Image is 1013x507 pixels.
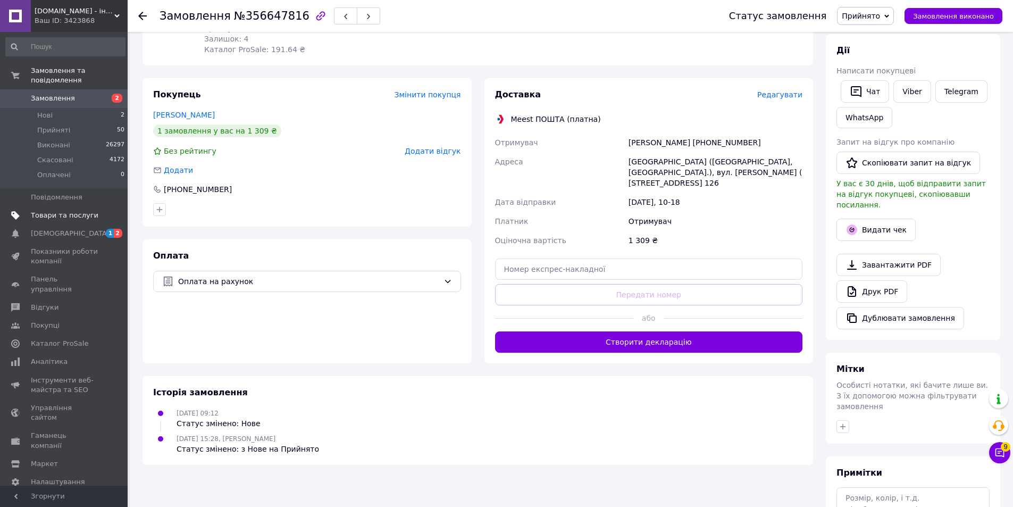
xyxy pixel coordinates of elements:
[178,276,439,287] span: Оплата на рахунок
[177,435,275,443] span: [DATE] 15:28, [PERSON_NAME]
[495,217,529,226] span: Платник
[31,66,128,85] span: Замовлення та повідомлення
[495,138,538,147] span: Отримувач
[836,179,986,209] span: У вас є 30 днів, щоб відправити запит на відгук покупцеві, скопіювавши посилання.
[31,321,60,330] span: Покупці
[153,124,281,137] div: 1 замовлення у вас на 1 309 ₴
[836,280,907,303] a: Друк PDF
[37,170,71,180] span: Оплачені
[37,126,70,135] span: Прийняті
[495,157,523,166] span: Адреса
[495,331,803,353] button: Створити декларацію
[395,90,461,99] span: Змінити покупця
[31,94,75,103] span: Замовлення
[153,251,189,261] span: Оплата
[31,431,98,450] span: Гаманець компанії
[836,381,988,411] span: Особисті нотатки, які бачите лише ви. З їх допомогою можна фільтрувати замовлення
[164,147,216,155] span: Без рейтингу
[495,259,803,280] input: Номер експрес-накладної
[841,80,889,103] button: Чат
[177,418,261,429] div: Статус змінено: Нове
[836,107,892,128] a: WhatsApp
[913,12,994,20] span: Замовлення виконано
[633,313,664,323] span: або
[836,67,916,75] span: Написати покупцеві
[626,152,805,193] div: [GEOGRAPHIC_DATA] ([GEOGRAPHIC_DATA], [GEOGRAPHIC_DATA].), вул. [PERSON_NAME] ( [STREET_ADDRESS] 126
[836,364,865,374] span: Мітки
[121,170,124,180] span: 0
[31,229,110,238] span: [DEMOGRAPHIC_DATA]
[31,275,98,294] span: Панель управління
[626,133,805,152] div: [PERSON_NAME] [PHONE_NUMBER]
[31,247,98,266] span: Показники роботи компанії
[35,6,114,16] span: смарт.shop - інтернет магазин електроніки
[106,229,114,238] span: 1
[153,89,201,99] span: Покупець
[893,80,931,103] a: Viber
[138,11,147,21] div: Повернутися назад
[31,403,98,422] span: Управління сайтом
[31,477,85,487] span: Налаштування
[37,140,70,150] span: Виконані
[110,155,124,165] span: 4172
[626,212,805,231] div: Отримувач
[117,126,124,135] span: 50
[31,357,68,367] span: Аналітика
[405,147,461,155] span: Додати відгук
[626,193,805,212] div: [DATE], 10-18
[989,442,1010,463] button: Чат з покупцем9
[905,8,1002,24] button: Замовлення виконано
[163,184,233,195] div: [PHONE_NUMBER]
[37,111,53,120] span: Нові
[37,155,73,165] span: Скасовані
[121,111,124,120] span: 2
[836,152,980,174] button: Скопіювати запит на відгук
[31,303,58,312] span: Відгуки
[836,138,955,146] span: Запит на відгук про компанію
[836,468,882,478] span: Примітки
[31,193,82,202] span: Повідомлення
[495,89,541,99] span: Доставка
[836,307,964,329] button: Дублювати замовлення
[1001,440,1010,450] span: 9
[508,114,604,124] div: Meest ПОШТА (платна)
[153,111,215,119] a: [PERSON_NAME]
[160,10,231,22] span: Замовлення
[495,236,566,245] span: Оціночна вартість
[153,387,248,397] span: Історія замовлення
[31,339,88,348] span: Каталог ProSale
[164,166,193,174] span: Додати
[177,410,219,417] span: [DATE] 09:12
[836,45,850,55] span: Дії
[35,16,128,26] div: Ваш ID: 3423868
[31,211,98,220] span: Товари та послуги
[935,80,987,103] a: Telegram
[114,229,122,238] span: 2
[836,254,941,276] a: Завантажити PDF
[495,198,556,206] span: Дата відправки
[757,90,802,99] span: Редагувати
[234,10,309,22] span: №356647816
[5,37,125,56] input: Пошук
[836,219,916,241] button: Видати чек
[31,376,98,395] span: Інструменти веб-майстра та SEO
[204,45,305,54] span: Каталог ProSale: 191.64 ₴
[112,94,122,103] span: 2
[729,11,827,21] div: Статус замовлення
[204,35,249,43] span: Залишок: 4
[842,12,880,20] span: Прийнято
[106,140,124,150] span: 26297
[626,231,805,250] div: 1 309 ₴
[177,444,319,454] div: Статус змінено: з Нове на Прийнято
[31,459,58,469] span: Маркет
